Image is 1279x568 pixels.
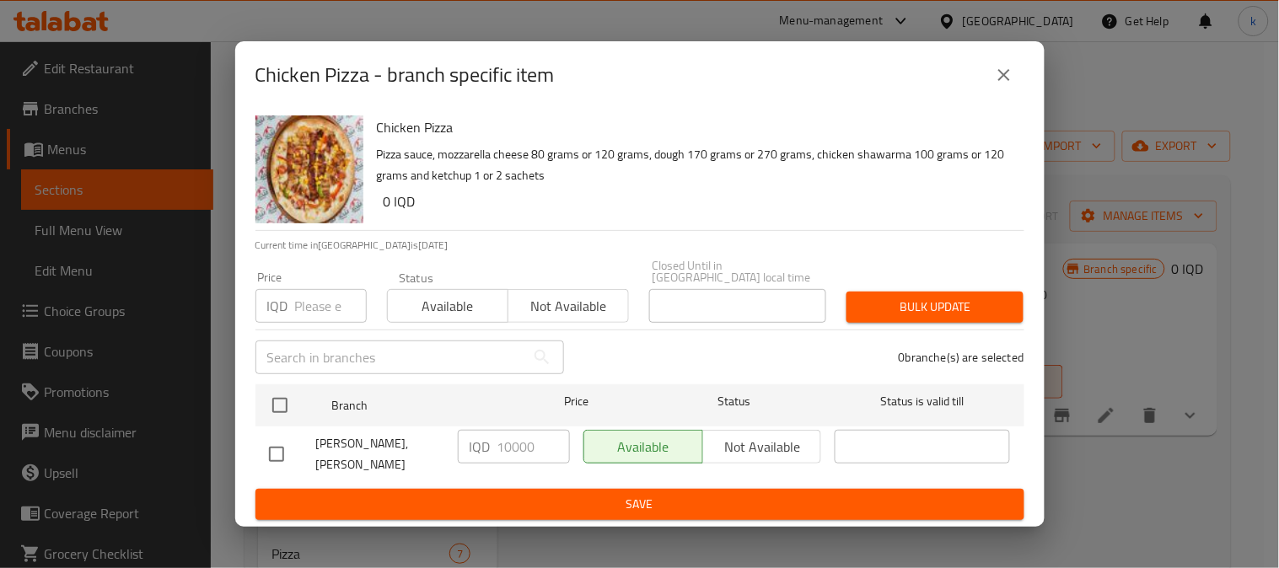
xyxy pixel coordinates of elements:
img: Chicken Pizza [255,115,363,223]
p: IQD [470,437,491,457]
span: Save [269,494,1011,515]
button: Bulk update [846,292,1024,323]
p: IQD [267,296,288,316]
button: Save [255,489,1024,520]
input: Please enter price [295,289,367,323]
button: Available [387,289,508,323]
input: Please enter price [497,430,570,464]
span: Status [646,391,821,412]
p: 0 branche(s) are selected [899,349,1024,366]
span: Available [395,294,502,319]
span: Not available [515,294,622,319]
button: Not available [508,289,629,323]
span: Bulk update [860,297,1010,318]
span: [PERSON_NAME], [PERSON_NAME] [316,433,444,475]
h6: 0 IQD [384,190,1011,213]
h6: Chicken Pizza [377,115,1011,139]
span: Price [520,391,632,412]
h2: Chicken Pizza - branch specific item [255,62,555,88]
span: Branch [331,395,507,416]
button: close [984,55,1024,95]
p: Pizza sauce, mozzarella cheese 80 grams or 120 grams, dough 170 grams or 270 grams, chicken shawa... [377,144,1011,186]
p: Current time in [GEOGRAPHIC_DATA] is [DATE] [255,238,1024,253]
input: Search in branches [255,340,525,374]
span: Status is valid till [835,391,1010,412]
